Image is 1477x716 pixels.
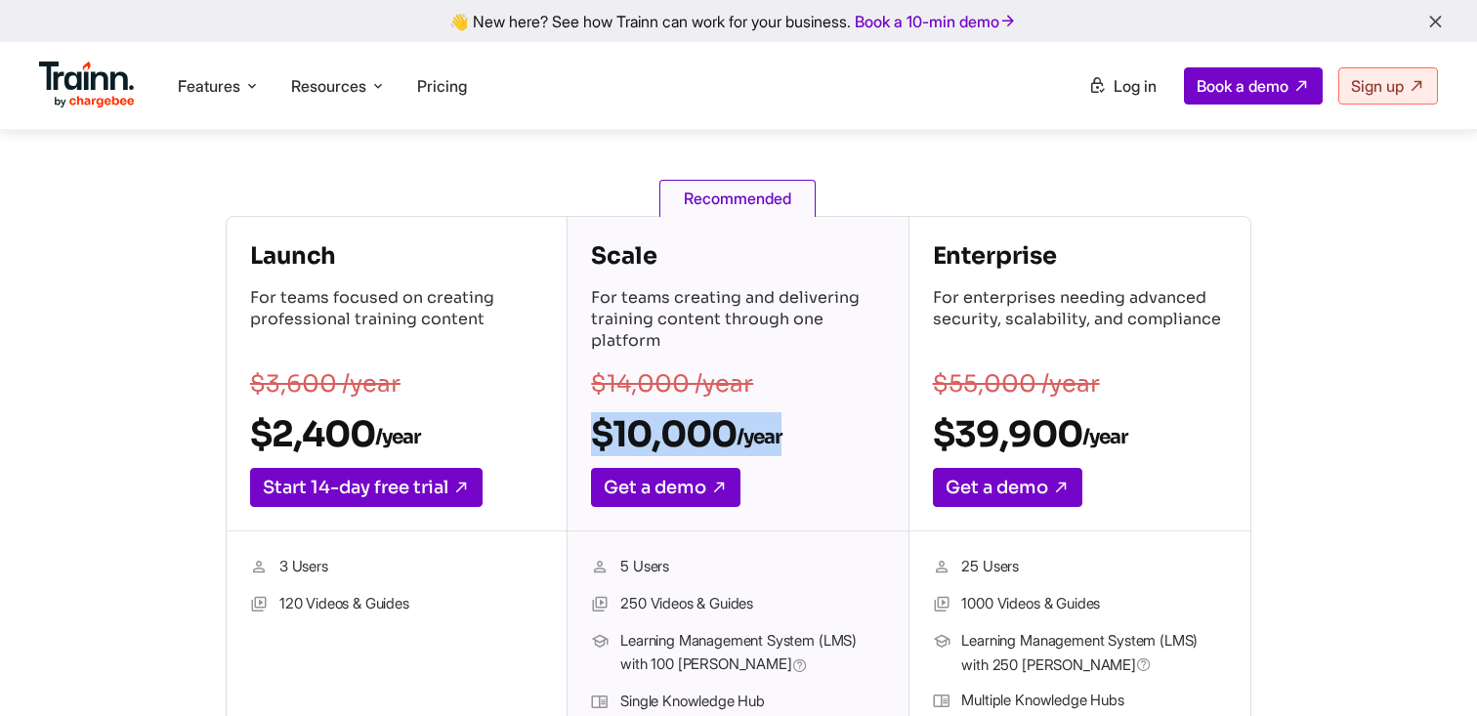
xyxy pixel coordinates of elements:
[1351,76,1404,96] span: Sign up
[1338,67,1438,105] a: Sign up
[591,468,740,507] a: Get a demo
[933,240,1227,272] h4: Enterprise
[591,412,884,456] h2: $10,000
[620,629,884,678] span: Learning Management System (LMS) with 100 [PERSON_NAME]
[250,555,543,580] li: 3 Users
[933,287,1227,356] p: For enterprises needing advanced security, scalability, and compliance
[417,76,467,96] a: Pricing
[591,287,884,356] p: For teams creating and delivering training content through one platform
[933,689,1227,714] li: Multiple Knowledge Hubs
[178,75,240,97] span: Features
[1114,76,1157,96] span: Log in
[250,369,401,399] s: $3,600 /year
[591,369,753,399] s: $14,000 /year
[291,75,366,97] span: Resources
[250,287,543,356] p: For teams focused on creating professional training content
[375,425,420,449] sub: /year
[591,240,884,272] h4: Scale
[250,592,543,617] li: 120 Videos & Guides
[933,412,1227,456] h2: $39,900
[250,412,543,456] h2: $2,400
[250,240,543,272] h4: Launch
[591,555,884,580] li: 5 Users
[961,629,1226,677] span: Learning Management System (LMS) with 250 [PERSON_NAME]
[1197,76,1288,96] span: Book a demo
[1379,622,1477,716] iframe: Chat Widget
[851,8,1021,35] a: Book a 10-min demo
[1082,425,1127,449] sub: /year
[933,555,1227,580] li: 25 Users
[1184,67,1323,105] a: Book a demo
[1076,68,1168,104] a: Log in
[933,369,1100,399] s: $55,000 /year
[591,592,884,617] li: 250 Videos & Guides
[12,12,1465,30] div: 👋 New here? See how Trainn can work for your business.
[39,62,135,108] img: Trainn Logo
[591,690,884,715] li: Single Knowledge Hub
[250,468,483,507] a: Start 14-day free trial
[933,592,1227,617] li: 1000 Videos & Guides
[933,468,1082,507] a: Get a demo
[737,425,781,449] sub: /year
[659,180,816,217] span: Recommended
